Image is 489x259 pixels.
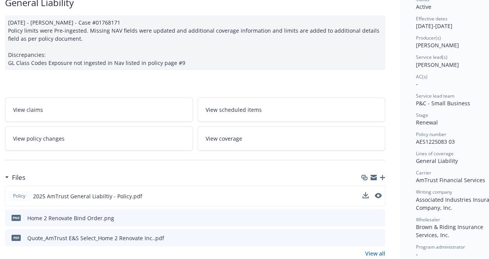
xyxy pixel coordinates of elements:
h3: Files [12,173,25,183]
a: View all [365,249,385,257]
span: AmTrust Financial Services [416,176,485,184]
button: preview file [375,193,382,198]
button: preview file [375,214,382,222]
a: View coverage [198,126,386,151]
span: View scheduled items [206,106,262,114]
span: - [416,80,418,88]
button: preview file [375,234,382,242]
button: download file [363,214,369,222]
div: [DATE] - [PERSON_NAME] - Case #01768171 Policy limits were Pre-ingested. Missing NAV fields were ... [5,15,385,70]
span: Active [416,3,431,10]
span: [PERSON_NAME] [416,61,459,68]
div: Files [5,173,25,183]
span: Effective dates [416,15,447,22]
a: View policy changes [5,126,193,151]
span: [PERSON_NAME] [416,42,459,49]
div: Quote_AmTrust E&S Select_Home 2 Renovate Inc..pdf [27,234,164,242]
span: Lines of coverage [416,150,454,157]
span: Program administrator [416,244,465,250]
a: View scheduled items [198,98,386,122]
span: png [12,215,21,221]
div: Home 2 Renovate Bind Order.png [27,214,114,222]
span: View policy changes [13,134,65,143]
button: preview file [375,192,382,200]
span: P&C - Small Business [416,100,470,107]
span: Producer(s) [416,35,441,41]
span: Stage [416,112,428,118]
span: Renewal [416,119,438,126]
button: download file [363,234,369,242]
span: pdf [12,235,21,241]
span: View claims [13,106,43,114]
span: Policy [12,193,27,199]
span: Writing company [416,189,452,195]
span: Policy number [416,131,446,138]
span: Service lead team [416,93,454,99]
span: View coverage [206,134,242,143]
span: AES1225083 03 [416,138,455,145]
span: Service lead(s) [416,54,447,60]
span: Brown & Riding Insurance Services, Inc. [416,223,485,239]
button: download file [363,192,369,198]
button: download file [363,192,369,200]
span: 2025 AmTrust General Liabiltiy - Policy.pdf [33,192,142,200]
span: Wholesaler [416,216,440,223]
span: AC(s) [416,73,427,80]
a: View claims [5,98,193,122]
span: - [416,251,418,258]
span: Carrier [416,169,431,176]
